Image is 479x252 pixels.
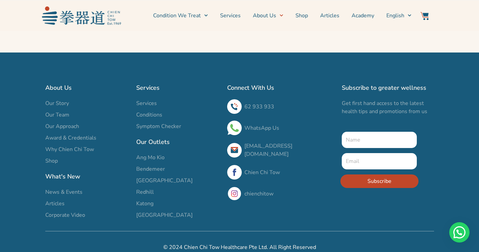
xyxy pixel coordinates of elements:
[136,188,220,196] a: Redhill
[45,157,58,165] span: Shop
[367,177,391,185] span: Subscribe
[244,169,280,176] a: Chien Chi Tow
[45,111,69,119] span: Our Team
[136,99,220,107] a: Services
[45,134,129,142] a: Award & Credentials
[136,153,165,162] span: Ang Mo Kio
[45,211,129,219] a: Corporate Video
[386,12,404,20] span: English
[136,211,193,219] span: [GEOGRAPHIC_DATA]
[136,165,165,173] span: Bendemeer
[136,122,181,130] span: Symptom Checker
[342,83,434,92] h2: Subscribe to greater wellness
[220,7,241,24] a: Services
[124,7,412,24] nav: Menu
[342,99,434,115] p: Get first hand access to the latest health tips and promotions from us
[244,190,273,197] a: chienchitow
[253,7,283,24] a: About Us
[352,7,374,24] a: Academy
[45,111,129,119] a: Our Team
[45,211,85,219] span: Corporate Video
[342,132,417,193] form: New Form
[449,222,470,243] div: Need help? WhatsApp contact
[45,199,65,208] span: Articles
[45,199,129,208] a: Articles
[45,188,129,196] a: News & Events
[295,7,308,24] a: Shop
[45,172,129,181] h2: What's New
[136,83,220,92] h2: Services
[244,124,279,132] a: WhatsApp Us
[45,145,129,153] a: Why Chien Chi Tow
[421,12,429,20] img: Website Icon-03
[386,7,411,24] a: Switch to English
[136,111,162,119] span: Conditions
[136,137,220,147] h2: Our Outlets
[45,83,129,92] h2: About Us
[136,176,193,185] span: [GEOGRAPHIC_DATA]
[136,111,220,119] a: Conditions
[320,7,339,24] a: Articles
[153,7,208,24] a: Condition We Treat
[136,211,220,219] a: [GEOGRAPHIC_DATA]
[45,145,94,153] span: Why Chien Chi Tow
[227,83,335,92] h2: Connect With Us
[45,99,69,107] span: Our Story
[45,243,434,251] h2: © 2024 Chien Chi Tow Healthcare Pte Ltd. All Right Reserved
[136,199,153,208] span: Katong
[45,134,96,142] span: Award & Credentials
[136,188,154,196] span: Redhill
[342,132,417,148] input: Name
[136,165,220,173] a: Bendemeer
[136,199,220,208] a: Katong
[340,174,418,188] button: Subscribe
[136,122,220,130] a: Symptom Checker
[244,103,274,110] a: 62 933 933
[45,122,79,130] span: Our Approach
[45,157,129,165] a: Shop
[244,142,292,158] a: [EMAIL_ADDRESS][DOMAIN_NAME]
[45,99,129,107] a: Our Story
[342,153,417,169] input: Email
[45,122,129,130] a: Our Approach
[45,188,82,196] span: News & Events
[136,99,157,107] span: Services
[136,153,220,162] a: Ang Mo Kio
[136,176,220,185] a: [GEOGRAPHIC_DATA]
